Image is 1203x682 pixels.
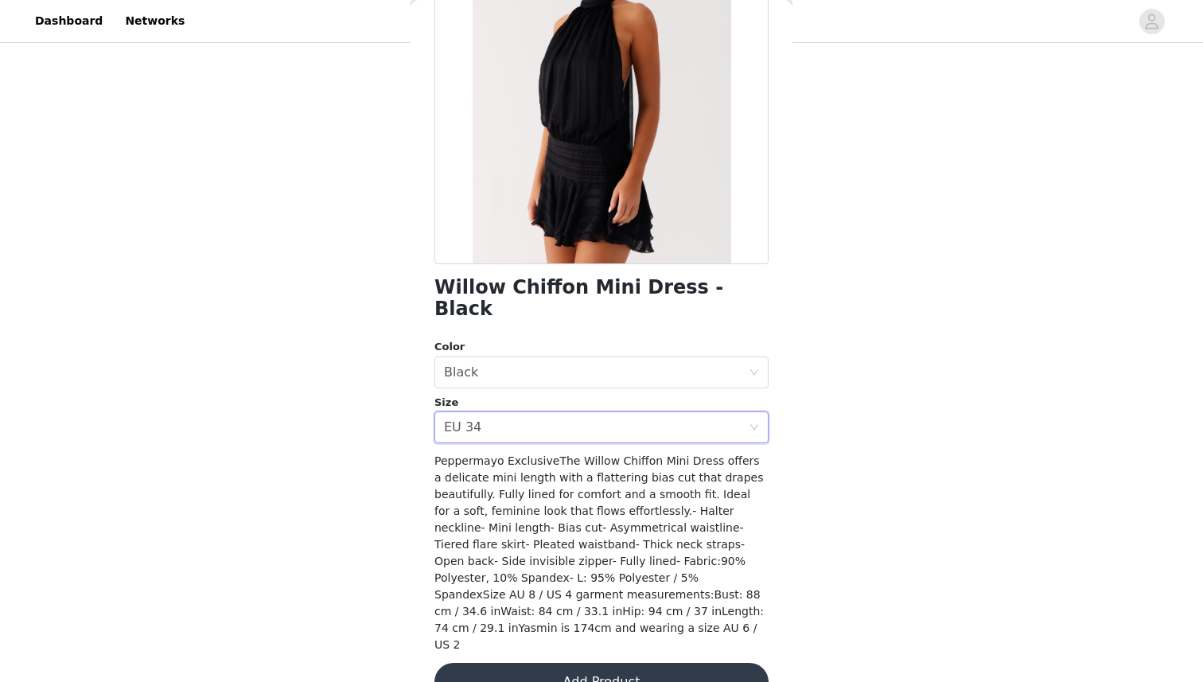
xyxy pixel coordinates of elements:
[1144,9,1159,34] div: avatar
[434,277,769,320] h1: Willow Chiffon Mini Dress - Black
[115,3,194,39] a: Networks
[434,339,769,355] div: Color
[444,357,478,388] div: Black
[434,454,764,651] span: Peppermayo ExclusiveThe Willow Chiffon Mini Dress offers a delicate mini length with a flattering...
[444,412,481,442] div: EU 34
[25,3,112,39] a: Dashboard
[434,395,769,411] div: Size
